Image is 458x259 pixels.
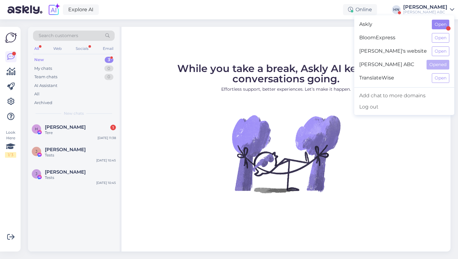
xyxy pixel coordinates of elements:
span: [PERSON_NAME] ABC [359,60,422,70]
a: Explore AI [63,4,99,15]
div: 0 [104,65,113,72]
span: TranslateWise [359,73,427,83]
img: Askly Logo [5,32,17,44]
span: [PERSON_NAME]'s website [359,46,427,56]
div: Team chats [34,74,57,80]
span: J [36,171,37,176]
div: 3 [105,57,113,63]
div: [DATE] 10:45 [96,180,116,185]
div: All [34,91,40,97]
span: While you take a break, Askly AI keeps the conversations going. [177,62,395,85]
div: Web [52,45,63,53]
div: Archived [34,100,52,106]
div: Log out [354,101,454,113]
div: [PERSON_NAME] [403,5,447,10]
div: [DATE] 10:45 [96,158,116,163]
div: New [34,57,44,63]
button: Open [432,73,449,83]
a: Add chat to more domains [354,90,454,101]
span: BloomExpress [359,33,427,43]
button: Open [432,46,449,56]
div: Email [102,45,115,53]
span: Jacob Liberg [45,169,86,175]
span: H [35,127,38,131]
div: HN [392,5,401,14]
div: My chats [34,65,52,72]
div: 1 [110,125,116,130]
div: Tere [45,130,116,136]
span: Search customers [39,32,78,39]
button: Opened [427,60,449,70]
p: Effortless support, better experiences. Let’s make it happen. [149,86,423,93]
div: Tests [45,175,116,180]
span: J [36,149,37,154]
span: Hans Niinemäe [45,124,86,130]
span: Jacob Liberg [45,147,86,152]
div: Look Here [5,130,16,158]
span: Askly [359,20,427,29]
a: [PERSON_NAME][PERSON_NAME] ABC [403,5,454,15]
div: 0 [104,74,113,80]
div: [DATE] 11:38 [98,136,116,140]
div: 1 / 3 [5,152,16,158]
img: explore-ai [47,3,60,16]
button: Open [432,33,449,43]
button: Open [432,20,449,29]
div: Online [343,4,377,15]
div: All [33,45,40,53]
div: AI Assistant [34,83,57,89]
div: [PERSON_NAME] ABC [403,10,447,15]
span: New chats [64,111,84,116]
img: No Chat active [230,98,342,210]
div: Tests [45,152,116,158]
div: Socials [74,45,90,53]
